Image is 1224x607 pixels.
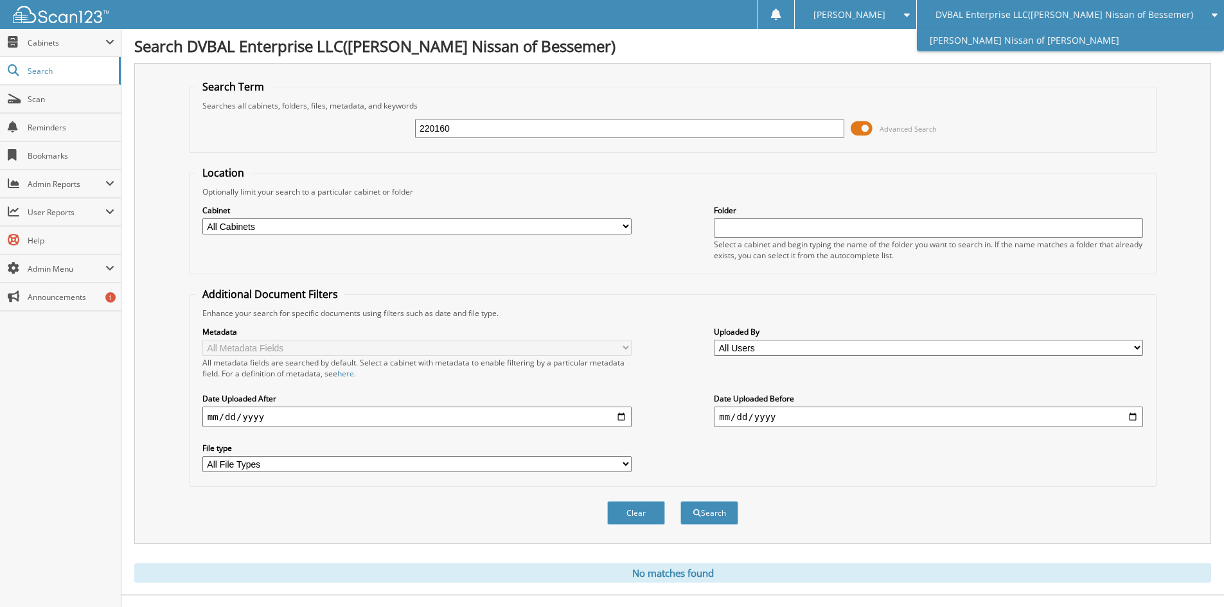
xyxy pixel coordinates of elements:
[28,292,114,303] span: Announcements
[714,205,1143,216] label: Folder
[714,326,1143,337] label: Uploaded By
[202,393,632,404] label: Date Uploaded After
[714,393,1143,404] label: Date Uploaded Before
[196,80,271,94] legend: Search Term
[28,122,114,133] span: Reminders
[813,11,885,19] span: [PERSON_NAME]
[196,308,1149,319] div: Enhance your search for specific documents using filters such as date and file type.
[196,166,251,180] legend: Location
[202,357,632,379] div: All metadata fields are searched by default. Select a cabinet with metadata to enable filtering b...
[105,292,116,303] div: 1
[28,150,114,161] span: Bookmarks
[28,66,112,76] span: Search
[13,6,109,23] img: scan123-logo-white.svg
[28,235,114,246] span: Help
[196,186,1149,197] div: Optionally limit your search to a particular cabinet or folder
[202,326,632,337] label: Metadata
[196,287,344,301] legend: Additional Document Filters
[196,100,1149,111] div: Searches all cabinets, folders, files, metadata, and keywords
[134,563,1211,583] div: No matches found
[28,94,114,105] span: Scan
[917,29,1224,51] a: [PERSON_NAME] Nissan of [PERSON_NAME]
[936,11,1193,19] span: DVBAL Enterprise LLC([PERSON_NAME] Nissan of Bessemer)
[28,263,105,274] span: Admin Menu
[607,501,665,525] button: Clear
[134,35,1211,57] h1: Search DVBAL Enterprise LLC([PERSON_NAME] Nissan of Bessemer)
[337,368,354,379] a: here
[202,205,632,216] label: Cabinet
[714,239,1143,261] div: Select a cabinet and begin typing the name of the folder you want to search in. If the name match...
[28,37,105,48] span: Cabinets
[680,501,738,525] button: Search
[880,124,937,134] span: Advanced Search
[28,207,105,218] span: User Reports
[202,407,632,427] input: start
[202,443,632,453] label: File type
[714,407,1143,427] input: end
[1160,545,1224,607] iframe: Chat Widget
[28,179,105,189] span: Admin Reports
